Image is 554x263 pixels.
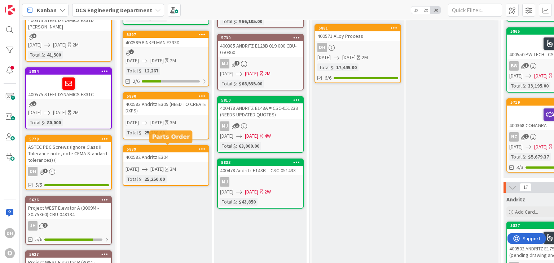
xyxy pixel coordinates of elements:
[218,159,303,175] div: 5833400478 Andritz E148B = CSC-051433
[315,31,400,41] div: 400571 Alloy Process
[142,175,167,183] div: 25,250.00
[264,188,271,196] div: 2W
[421,6,431,14] span: 2x
[218,103,303,119] div: 400478 ANDRITZ E148A = CSC-051239 (NEEDS UPDATED QUOTES)
[315,25,400,41] div: 5881400571 Alloy Process
[334,63,359,71] div: 17,445.00
[142,67,160,75] div: 12,267
[525,153,526,161] span: :
[217,159,304,209] a: 5833400478 Andritz E148B = CSC-051433MJ[DATE][DATE]2WTotal $:$43,850
[5,5,15,15] img: Visit kanbanzone.com
[170,57,176,64] div: 2M
[220,80,236,88] div: Total $
[342,54,356,61] span: [DATE]
[218,35,303,57] div: 5739400385 ANDRITZ E128B 019.000 CBU- 050360
[524,134,529,139] span: 2
[218,177,303,187] div: MJ
[217,96,304,153] a: 5810400478 ANDRITZ E148A = CSC-051239 (NEEDS UPDATED QUOTES)MJ[DATE][DATE]4WTotal $:63,000.00
[126,165,139,173] span: [DATE]
[218,59,303,68] div: MJ
[218,121,303,131] div: MJ
[315,25,400,31] div: 5881
[28,167,38,176] div: DH
[25,67,112,129] a: 5884400575 STEEL DYNAMICS E331C[DATE][DATE]2MTotal $:80,000
[411,6,421,14] span: 1x
[236,198,237,206] span: :
[325,74,331,82] span: 6/6
[123,93,208,115] div: 5890400583 Andritz E305 (NEED TO CREATE DXFS)
[217,34,304,90] a: 5739400385 ANDRITZ E128B 019.000 CBU- 050360MJ[DATE][DATE]2MTotal $:$68,535.00
[236,80,237,88] span: :
[245,188,258,196] span: [DATE]
[525,82,526,90] span: :
[26,142,111,165] div: ASTEC PDC Screws (Ignore Class II Tolerance note, note CEMA Standard tolerances) (
[28,109,41,116] span: [DATE]
[150,119,164,126] span: [DATE]
[35,181,42,189] span: 5/5
[26,197,111,203] div: 5626
[245,70,258,77] span: [DATE]
[26,197,111,219] div: 5626Project WEST Elevator A (3009M - 30.75X60) CBU-048134
[220,142,236,150] div: Total $
[317,63,333,71] div: Total $
[53,109,66,116] span: [DATE]
[220,121,229,131] div: MJ
[126,129,141,137] div: Total $
[5,228,15,238] div: DH
[237,17,264,25] div: $66,105.00
[126,67,141,75] div: Total $
[123,93,208,99] div: 5890
[218,97,303,103] div: 5810
[123,92,209,139] a: 5890400583 Andritz E305 (NEED TO CREATE DXFS)[DATE][DATE]3MTotal $:25,250.00
[237,80,264,88] div: $68,535.00
[515,209,538,215] span: Add Card...
[32,34,36,38] span: 3
[29,137,111,142] div: 5779
[123,145,209,186] a: 5889400582 Andritz E304[DATE][DATE]3MTotal $:25,250.00
[218,166,303,175] div: 400478 Andritz E148B = CSC-051433
[127,94,208,99] div: 5890
[28,51,44,59] div: Total $
[534,143,548,151] span: [DATE]
[123,31,208,38] div: 5897
[75,6,152,14] b: OCS Engineering Department
[142,129,167,137] div: 25,250.00
[218,35,303,41] div: 5739
[237,198,258,206] div: $43,850
[127,32,208,37] div: 5897
[516,164,523,171] span: 3/3
[264,132,271,140] div: 4W
[26,68,111,75] div: 5884
[235,123,239,128] span: 3
[123,31,208,47] div: 5897400589 BINKELMAN E333D
[509,82,525,90] div: Total $
[126,57,139,64] span: [DATE]
[220,17,236,25] div: Total $
[26,221,111,231] div: JH
[526,82,550,90] div: 33,195.00
[123,38,208,47] div: 400589 BINKELMAN E333D
[123,152,208,162] div: 400582 Andritz E304
[318,26,400,31] div: 5881
[72,109,79,116] div: 2M
[448,4,502,17] input: Quick Filter...
[44,51,45,59] span: :
[43,169,48,173] span: 1
[129,49,134,54] span: 2
[28,221,38,231] div: JH
[45,119,63,126] div: 80,000
[141,67,142,75] span: :
[236,142,237,150] span: :
[26,136,111,165] div: 5779ASTEC PDC Screws (Ignore Class II Tolerance note, note CEMA Standard tolerances) (
[123,146,208,152] div: 5889
[220,198,236,206] div: Total $
[526,153,551,161] div: $5,679.37
[26,68,111,99] div: 5884400575 STEEL DYNAMICS E331C
[317,54,331,61] span: [DATE]
[28,119,44,126] div: Total $
[26,203,111,219] div: Project WEST Elevator A (3009M - 30.75X60) CBU-048134
[170,119,176,126] div: 3M
[26,167,111,176] div: DH
[519,183,532,192] span: 17
[72,41,79,49] div: 2M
